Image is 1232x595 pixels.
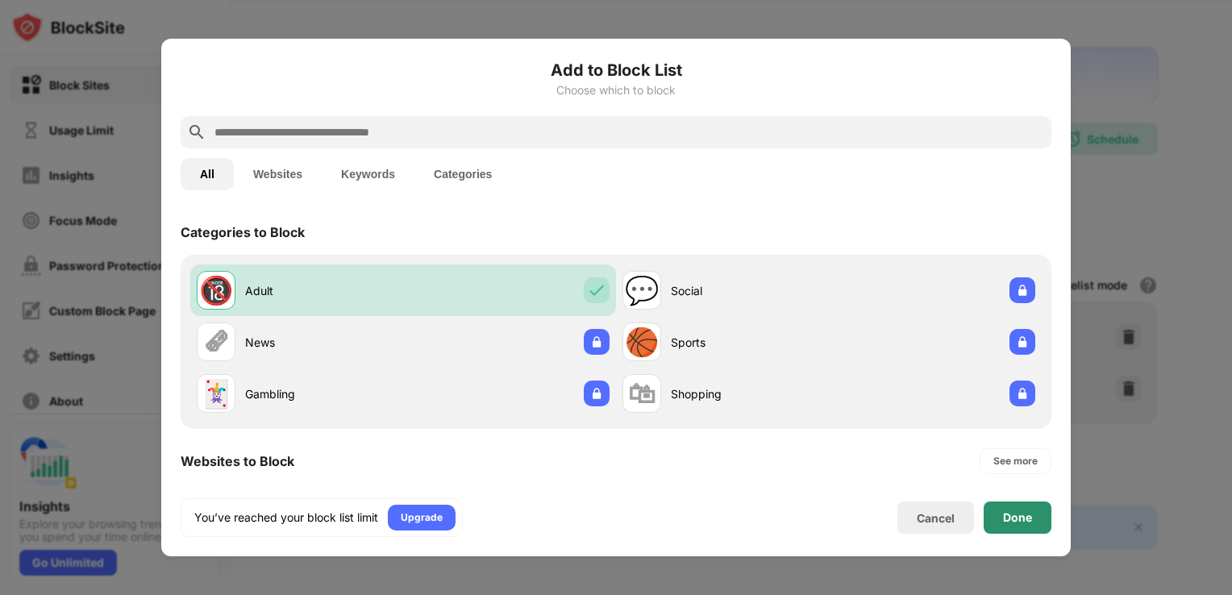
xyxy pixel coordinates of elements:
div: Websites to Block [181,453,294,469]
div: Categories to Block [181,224,305,240]
div: Done [1003,511,1032,524]
div: 🃏 [199,377,233,410]
div: 🏀 [625,326,659,359]
button: Categories [414,158,511,190]
div: Choose which to block [181,84,1051,97]
div: Adult [245,282,403,299]
div: You’ve reached your block list limit [194,510,378,526]
div: 🔞 [199,274,233,307]
div: 💬 [625,274,659,307]
h6: Add to Block List [181,58,1051,82]
div: See more [993,453,1038,469]
div: Shopping [671,385,829,402]
div: Social [671,282,829,299]
div: Gambling [245,385,403,402]
button: All [181,158,234,190]
div: Sports [671,334,829,351]
div: 🛍 [628,377,656,410]
button: Keywords [322,158,414,190]
button: Websites [234,158,322,190]
img: search.svg [187,123,206,142]
div: Cancel [917,511,955,525]
div: 🗞 [202,326,230,359]
div: News [245,334,403,351]
div: Upgrade [401,510,443,526]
